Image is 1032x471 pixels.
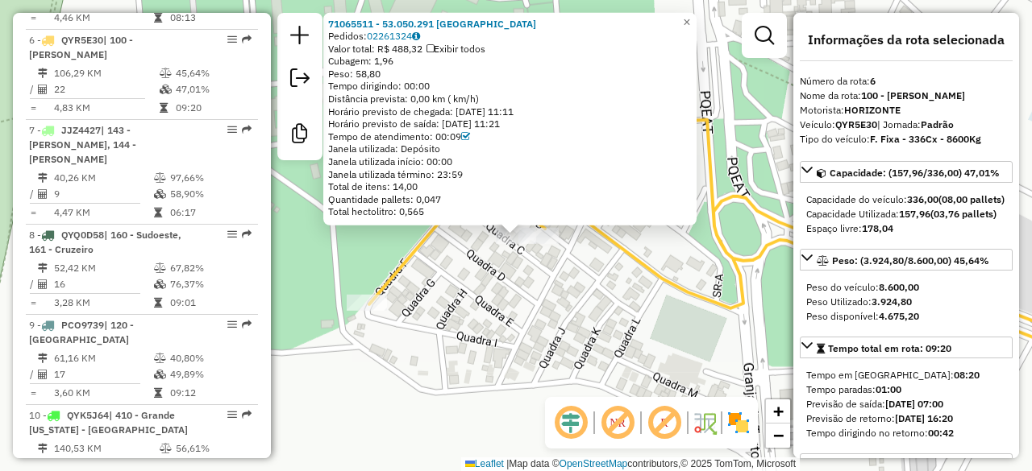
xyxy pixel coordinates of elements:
[169,10,251,26] td: 08:13
[154,13,162,23] i: Tempo total em rota
[169,295,251,311] td: 09:01
[773,401,784,421] span: +
[29,319,134,345] span: 9 -
[928,427,954,439] strong: 00:42
[921,118,954,130] strong: Padrão
[61,319,104,331] span: PCO9739
[748,19,780,52] a: Exibir filtros
[828,342,951,354] span: Tempo total em rota: 09:20
[930,208,997,220] strong: (03,76 pallets)
[38,189,48,199] i: Total de Atividades
[551,403,590,442] span: Ocultar deslocamento
[895,412,953,424] strong: [DATE] 16:20
[954,369,980,381] strong: 08:20
[870,75,876,87] strong: 6
[29,100,37,116] td: =
[61,34,103,46] span: QYR5E30
[227,35,237,44] em: Opções
[328,167,692,180] div: Janela utilizada término: 23:59
[806,411,1006,426] div: Previsão de retorno:
[175,81,252,97] td: 47,01%
[766,399,790,423] a: Zoom in
[175,65,252,81] td: 45,64%
[461,130,470,143] a: Com service time
[29,124,136,165] span: | 143 - [PERSON_NAME], 144 - [PERSON_NAME]
[800,103,1013,118] div: Motorista:
[154,298,162,308] i: Tempo total em rota
[806,295,1006,309] div: Peso Utilizado:
[29,186,37,202] td: /
[800,132,1013,147] div: Tipo do veículo:
[175,440,252,457] td: 56,61%
[38,370,48,379] i: Total de Atividades
[29,409,188,436] span: | 410 - Grande [US_STATE] - [GEOGRAPHIC_DATA]
[154,208,162,217] i: Tempo total em rota
[877,118,954,130] span: | Jornada:
[29,205,37,221] td: =
[806,192,1006,207] div: Capacidade do veículo:
[160,103,168,113] i: Tempo total em rota
[38,68,48,78] i: Distância Total
[412,31,420,41] i: Observações
[328,80,692,93] div: Tempo dirigindo: 00:00
[328,55,393,67] span: Cubagem: 1,96
[154,189,166,199] i: % de utilização da cubagem
[29,276,37,292] td: /
[284,19,316,56] a: Nova sessão e pesquisa
[53,186,153,202] td: 9
[328,155,692,168] div: Janela utilizada início: 00:00
[38,85,48,94] i: Total de Atividades
[677,12,697,31] a: Close popup
[154,388,162,398] i: Tempo total em rota
[242,125,252,134] em: Rota exportada
[861,89,965,101] strong: 100 - [PERSON_NAME]
[885,398,943,410] strong: [DATE] 07:00
[169,170,251,186] td: 97,66%
[169,205,251,221] td: 06:17
[800,274,1013,330] div: Peso: (3.924,80/8.600,00) 45,64%
[899,208,930,220] strong: 157,96
[38,263,48,273] i: Distância Total
[328,193,692,206] div: Quantidade pallets: 0,047
[160,85,172,94] i: % de utilização da cubagem
[53,65,159,81] td: 106,29 KM
[800,118,1013,132] div: Veículo:
[169,366,251,382] td: 49,89%
[879,281,919,293] strong: 8.600,00
[242,35,252,44] em: Rota exportada
[29,366,37,382] td: /
[227,320,237,329] em: Opções
[53,170,153,186] td: 40,26 KM
[830,167,1000,179] span: Capacidade: (157,96/336,00) 47,01%
[53,260,153,276] td: 52,42 KM
[29,229,181,255] span: | 160 - Sudoeste, 161 - Cruzeiro
[154,353,166,363] i: % de utilização do peso
[800,249,1013,271] a: Peso: (3.924,80/8.600,00) 45,64%
[61,229,104,241] span: QYQ0D58
[328,130,692,143] div: Tempo de atendimento: 00:09
[154,279,166,289] i: % de utilização da cubagem
[862,222,893,234] strong: 178,04
[938,193,1005,205] strong: (08,00 pallets)
[800,362,1013,447] div: Tempo total em rota: 09:20
[692,410,718,436] img: Fluxo de ruas
[160,68,172,78] i: % de utilização do peso
[29,34,133,60] span: | 100 - [PERSON_NAME]
[53,81,159,97] td: 22
[872,295,912,308] strong: 3.924,80
[169,350,251,366] td: 40,80%
[806,281,919,293] span: Peso do veículo:
[328,17,536,29] a: 71065511 - 53.050.291 [GEOGRAPHIC_DATA]
[506,458,509,469] span: |
[169,260,251,276] td: 67,82%
[427,42,485,54] span: Exibir todos
[806,368,1006,382] div: Tempo em [GEOGRAPHIC_DATA]:
[29,81,37,97] td: /
[53,10,153,26] td: 4,46 KM
[328,68,381,80] span: Peso: 58,80
[800,89,1013,103] div: Nome da rota:
[61,124,101,136] span: JJZ4427
[284,118,316,154] a: Criar modelo
[242,410,252,419] em: Rota exportada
